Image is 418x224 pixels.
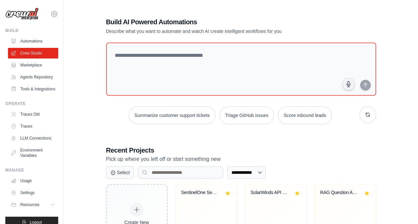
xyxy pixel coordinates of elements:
[8,145,58,161] a: Environment Variables
[8,60,58,70] a: Marketplace
[20,202,39,207] span: Resources
[294,190,301,197] button: Remove from favorites
[8,48,58,58] a: Crew Studio
[106,28,330,35] p: Describe what you want to automate and watch AI create intelligent workflows for you
[320,190,360,196] div: RAG Question Answering System
[342,78,355,90] button: Click to speak your automation idea
[8,175,58,186] a: Usage
[106,146,376,155] h3: Recent Projects
[8,121,58,132] a: Traces
[106,166,134,179] button: Select
[359,106,376,123] button: Get new suggestions
[363,190,370,197] button: Remove from favorites
[8,199,58,210] button: Resources
[8,187,58,198] a: Settings
[8,109,58,120] a: Traces Old
[5,8,39,20] img: Logo
[8,84,58,94] a: Tools & Integrations
[5,101,58,106] div: Operate
[224,190,231,197] button: Remove from favorites
[5,28,58,33] div: Build
[8,36,58,47] a: Automations
[8,133,58,144] a: LLM Connections
[8,72,58,82] a: Agents Repository
[278,106,332,124] button: Score inbound leads
[219,106,274,124] button: Triage GitHub issues
[106,17,330,27] h1: Build AI Powered Automations
[251,190,291,196] div: SolarWinds API Network Monitoring Automation
[129,106,215,124] button: Summarize customer support tickets
[106,155,376,164] p: Pick up where you left off or start something new
[181,190,221,196] div: SentinelOne Security Data Analysis
[5,168,58,173] div: Manage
